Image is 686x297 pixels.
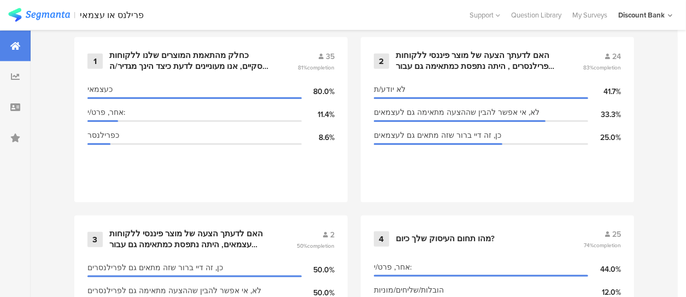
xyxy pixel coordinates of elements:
div: 8.6% [302,132,335,143]
div: 41.7% [588,86,621,97]
span: הובלות/שליחים/מוניות [374,284,444,296]
div: 33.3% [588,109,621,120]
div: 44.0% [588,264,621,275]
span: כן, זה דיי ברור שזה מתאים גם לפרילנסרים [87,262,223,273]
span: לא, אי אפשר להבין שההצעה מתאימה גם לעצמאים [374,107,540,118]
img: segmanta logo [8,8,70,22]
span: completion [307,63,335,72]
div: Discount Bank [618,10,665,20]
div: 80.0% [302,86,335,97]
div: 25.0% [588,132,621,143]
a: My Surveys [567,10,613,20]
div: האם לדעתך הצעה של מוצר פיננסי ללקוחות פרילנסרים , היתה נתפסת כמתאימה גם עבור לקוחות שמגדירים את ע... [396,50,556,72]
div: 11.4% [302,109,335,120]
span: 2 [330,229,335,241]
span: completion [594,241,621,249]
span: completion [307,242,335,250]
span: completion [594,63,621,72]
div: | [74,9,76,21]
span: 25 [612,229,621,240]
span: אחר, פרט/י: [87,107,125,118]
span: כפרילנסר [87,130,119,141]
span: אחר, פרט/י: [374,261,412,273]
span: 35 [326,51,335,62]
div: 3 [87,232,103,247]
div: האם לדעתך הצעה של מוצר פיננסי ללקוחות עצמאים, היתה נתפסת כמתאימה גם עבור לקוחות שמגדירים את עצמם ... [109,229,270,250]
span: 81% [298,63,335,72]
div: 4 [374,231,389,247]
div: פרילנס או עצמאי [80,10,144,20]
span: 50% [297,242,335,250]
span: כן, זה דיי ברור שזה מתאים גם לעצמאים [374,130,501,141]
span: 83% [583,63,621,72]
span: כעצמאי [87,84,113,95]
a: Question Library [506,10,567,20]
div: Support [470,7,500,24]
span: 24 [612,51,621,62]
div: כחלק מהתאמת המוצרים שלנו ללקוחות עסקיים, אנו מעוניינים לדעת כיצד הינך מגדיר/ה את עצמך- [109,50,271,72]
span: לא, אי אפשר להבין שההצעה מתאימה גם לפרילנסרים [87,285,261,296]
span: 74% [584,241,621,249]
div: 2 [374,54,389,69]
div: 50.0% [302,264,335,276]
div: 1 [87,54,103,69]
div: מהו תחום העיסוק שלך כיום? [396,234,495,244]
span: לא יודע/ת [374,84,406,95]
